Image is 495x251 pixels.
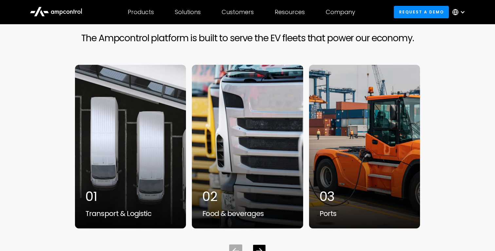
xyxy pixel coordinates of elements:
div: Customers [222,9,254,16]
div: 03 [320,188,410,204]
div: 1 / 7 [75,64,186,229]
div: Food & beverages [202,209,292,218]
div: Solutions [175,9,201,16]
div: Company [326,9,355,16]
div: Transport & Logistic [85,209,175,218]
div: Products [128,9,154,16]
a: electric vehicle fleet - Ampcontrol smart charging01Transport & Logistic [75,64,186,229]
div: Ports [320,209,410,218]
div: 3 / 7 [309,64,420,229]
a: eletric terminal tractor at port03Ports [309,64,420,229]
div: 01 [85,188,175,204]
div: 02 [202,188,292,204]
div: Resources [275,9,305,16]
div: 2 / 7 [192,64,303,229]
a: Request a demo [394,6,449,18]
h2: The Ampcontrol platform is built to serve the EV fleets that power our economy. [81,33,414,44]
a: 02Food & beverages [192,64,303,229]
